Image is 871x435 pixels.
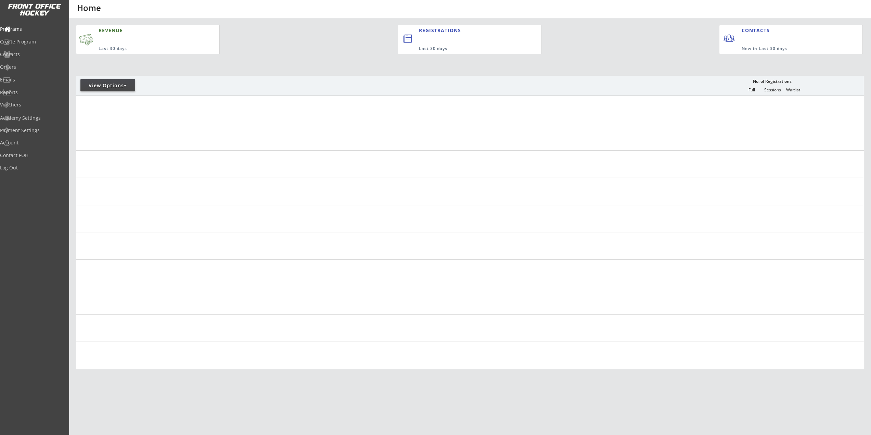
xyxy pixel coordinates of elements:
[742,46,831,52] div: New in Last 30 days
[99,46,186,52] div: Last 30 days
[80,82,135,89] div: View Options
[99,27,186,34] div: REVENUE
[741,88,762,92] div: Full
[742,27,773,34] div: CONTACTS
[419,27,509,34] div: REGISTRATIONS
[751,79,793,84] div: No. of Registrations
[762,88,783,92] div: Sessions
[783,88,803,92] div: Waitlist
[419,46,513,52] div: Last 30 days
